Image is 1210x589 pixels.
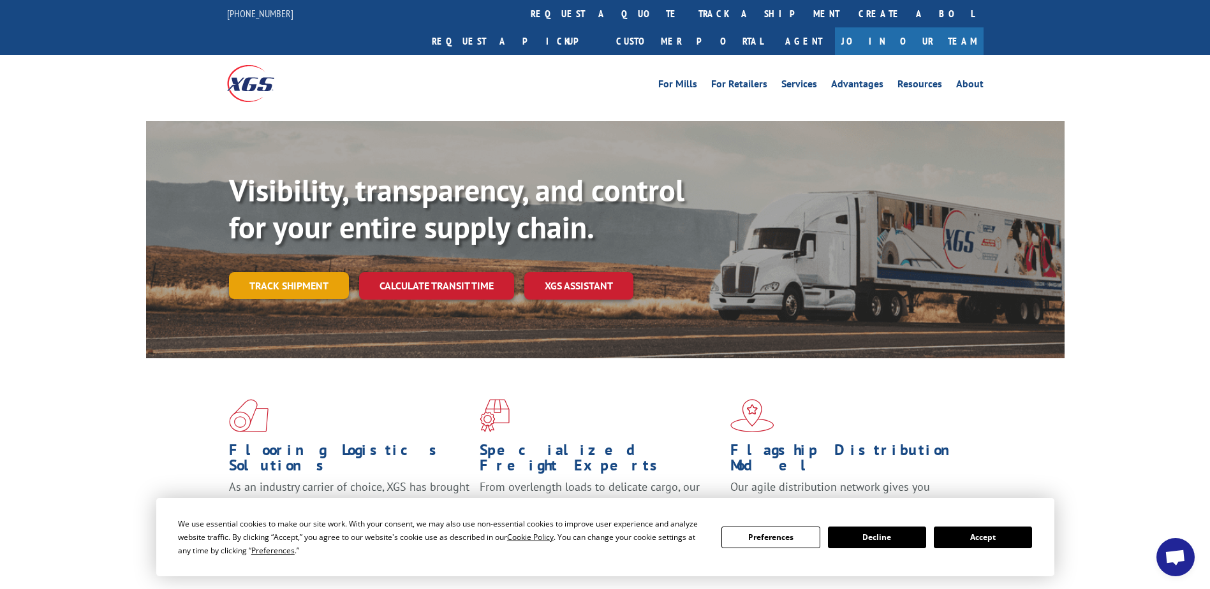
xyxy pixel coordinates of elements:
img: xgs-icon-flagship-distribution-model-red [730,399,774,432]
div: Open chat [1156,538,1195,576]
img: xgs-icon-focused-on-flooring-red [480,399,510,432]
div: We use essential cookies to make our site work. With your consent, we may also use non-essential ... [178,517,706,557]
p: From overlength loads to delicate cargo, our experienced staff knows the best way to move your fr... [480,479,721,536]
div: Cookie Consent Prompt [156,498,1054,576]
button: Accept [934,527,1032,548]
h1: Flooring Logistics Solutions [229,442,470,479]
a: XGS ASSISTANT [524,272,633,300]
b: Visibility, transparency, and control for your entire supply chain. [229,170,684,247]
a: Resources [897,79,942,93]
a: Track shipment [229,272,349,299]
button: Preferences [721,527,820,548]
span: Our agile distribution network gives you nationwide inventory management on demand. [730,479,965,509]
a: Advantages [831,79,883,93]
a: [PHONE_NUMBER] [227,7,293,20]
span: As an industry carrier of choice, XGS has brought innovation and dedication to flooring logistics... [229,479,469,525]
a: For Retailers [711,79,767,93]
a: Calculate transit time [359,272,514,300]
a: For Mills [658,79,697,93]
span: Preferences [251,545,295,556]
a: Request a pickup [422,27,607,55]
span: Cookie Policy [507,532,554,542]
a: Agent [772,27,835,55]
button: Decline [828,527,926,548]
h1: Specialized Freight Experts [480,442,721,479]
a: Customer Portal [607,27,772,55]
h1: Flagship Distribution Model [730,442,971,479]
a: About [956,79,984,93]
img: xgs-icon-total-supply-chain-intelligence-red [229,399,269,432]
a: Join Our Team [835,27,984,55]
a: Services [781,79,817,93]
